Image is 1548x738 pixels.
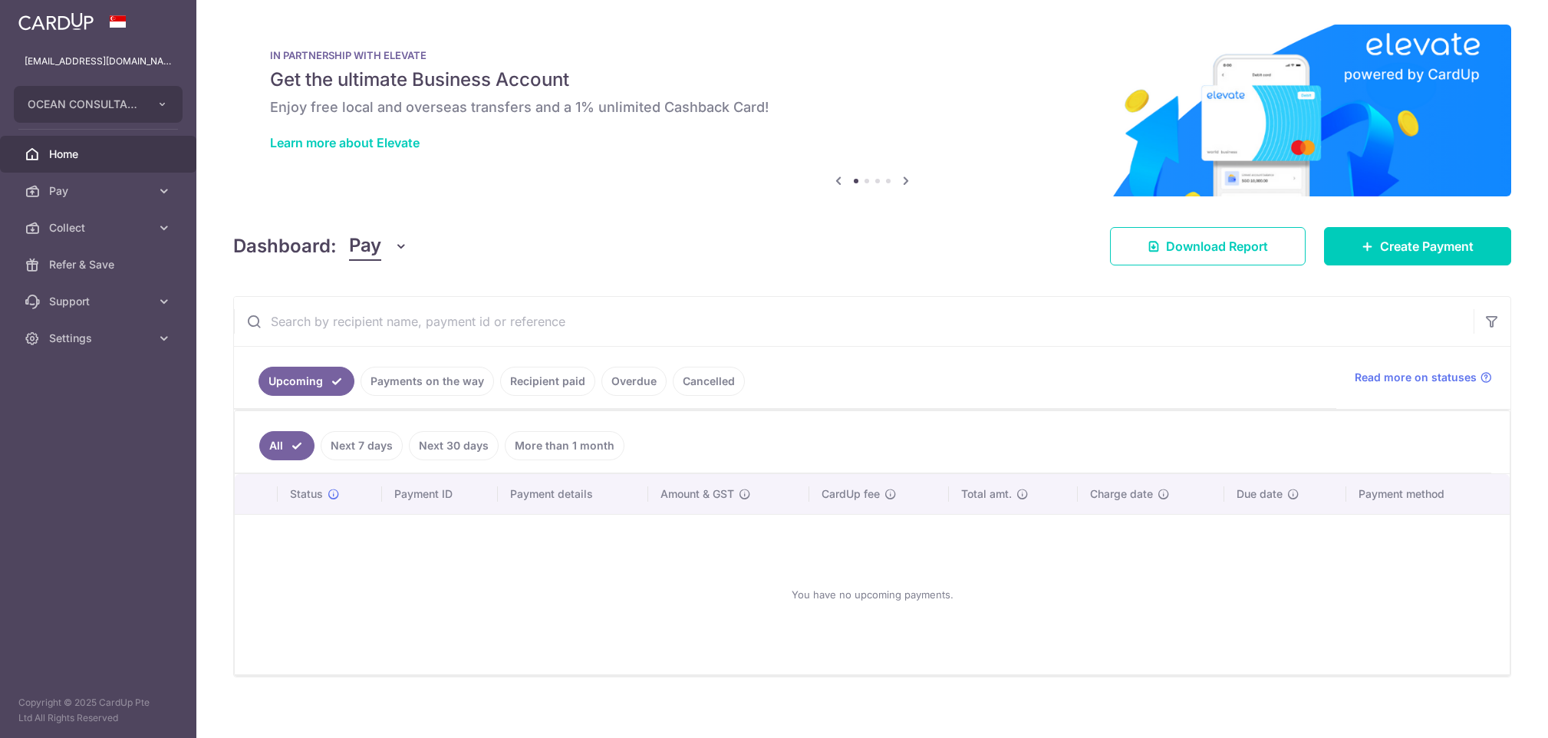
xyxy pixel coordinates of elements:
[1355,370,1477,385] span: Read more on statuses
[822,486,880,502] span: CardUp fee
[49,331,150,346] span: Settings
[233,25,1511,196] img: Renovation banner
[349,232,381,261] span: Pay
[1090,486,1153,502] span: Charge date
[1380,237,1474,255] span: Create Payment
[259,431,315,460] a: All
[321,431,403,460] a: Next 7 days
[1166,237,1268,255] span: Download Report
[18,12,94,31] img: CardUp
[233,232,337,260] h4: Dashboard:
[382,474,498,514] th: Payment ID
[1110,227,1306,265] a: Download Report
[14,86,183,123] button: OCEAN CONSULTANT EMPLOYMENT PTE. LTD.
[49,257,150,272] span: Refer & Save
[1237,486,1283,502] span: Due date
[961,486,1012,502] span: Total amt.
[25,54,172,69] p: [EMAIL_ADDRESS][DOMAIN_NAME]
[361,367,494,396] a: Payments on the way
[49,294,150,309] span: Support
[349,232,408,261] button: Pay
[505,431,624,460] a: More than 1 month
[498,474,648,514] th: Payment details
[28,97,141,112] span: OCEAN CONSULTANT EMPLOYMENT PTE. LTD.
[290,486,323,502] span: Status
[673,367,745,396] a: Cancelled
[253,527,1491,662] div: You have no upcoming payments.
[234,297,1474,346] input: Search by recipient name, payment id or reference
[270,49,1474,61] p: IN PARTNERSHIP WITH ELEVATE
[270,135,420,150] a: Learn more about Elevate
[409,431,499,460] a: Next 30 days
[49,183,150,199] span: Pay
[1355,370,1492,385] a: Read more on statuses
[49,220,150,236] span: Collect
[660,486,734,502] span: Amount & GST
[1346,474,1510,514] th: Payment method
[270,98,1474,117] h6: Enjoy free local and overseas transfers and a 1% unlimited Cashback Card!
[270,68,1474,92] h5: Get the ultimate Business Account
[500,367,595,396] a: Recipient paid
[259,367,354,396] a: Upcoming
[1324,227,1511,265] a: Create Payment
[49,147,150,162] span: Home
[601,367,667,396] a: Overdue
